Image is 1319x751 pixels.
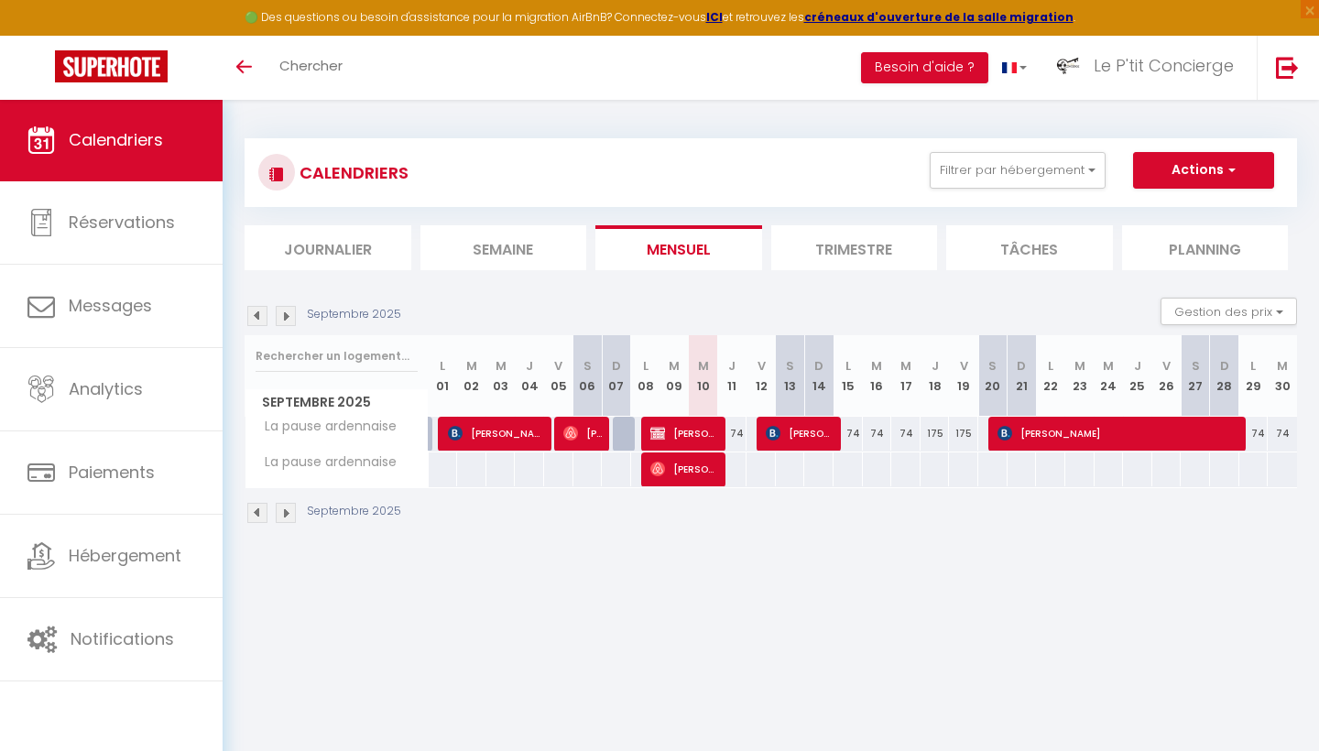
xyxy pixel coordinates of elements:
[1181,335,1210,417] th: 27
[1239,335,1269,417] th: 29
[420,225,587,270] li: Semaine
[1036,335,1065,417] th: 22
[921,417,950,451] div: 175
[602,335,631,417] th: 07
[1054,52,1082,80] img: ...
[554,357,562,375] abbr: V
[248,452,401,473] span: La pause ardennaise
[949,417,978,451] div: 175
[814,357,823,375] abbr: D
[997,416,1242,451] span: [PERSON_NAME]
[573,335,603,417] th: 06
[1250,357,1256,375] abbr: L
[69,461,155,484] span: Paiements
[1220,357,1229,375] abbr: D
[1152,335,1182,417] th: 26
[1162,357,1171,375] abbr: V
[612,357,621,375] abbr: D
[440,357,445,375] abbr: L
[1008,335,1037,417] th: 21
[1268,417,1297,451] div: 74
[448,416,546,451] span: [PERSON_NAME]
[650,416,719,451] span: [PERSON_NAME] AIRBNB
[718,335,747,417] th: 11
[526,357,533,375] abbr: J
[563,416,603,451] span: [PERSON_NAME]
[786,357,794,375] abbr: S
[429,335,458,417] th: 01
[900,357,911,375] abbr: M
[1041,36,1257,100] a: ... Le P'tit Concierge
[834,417,863,451] div: 74
[245,389,428,416] span: Septembre 2025
[1210,335,1239,417] th: 28
[55,50,168,82] img: Super Booking
[307,503,401,520] p: Septembre 2025
[758,357,766,375] abbr: V
[515,335,544,417] th: 04
[256,340,418,373] input: Rechercher un logement...
[863,417,892,451] div: 74
[669,357,680,375] abbr: M
[766,416,834,451] span: [PERSON_NAME]
[861,52,988,83] button: Besoin d'aide ?
[932,357,939,375] abbr: J
[69,128,163,151] span: Calendriers
[266,36,356,100] a: Chercher
[1276,56,1299,79] img: logout
[1239,417,1269,451] div: 74
[496,357,507,375] abbr: M
[728,357,736,375] abbr: J
[486,335,516,417] th: 03
[279,56,343,75] span: Chercher
[771,225,938,270] li: Trimestre
[1095,335,1124,417] th: 24
[698,357,709,375] abbr: M
[978,335,1008,417] th: 20
[245,225,411,270] li: Journalier
[595,225,762,270] li: Mensuel
[69,211,175,234] span: Réservations
[69,377,143,400] span: Analytics
[930,152,1106,189] button: Filtrer par hébergement
[1277,357,1288,375] abbr: M
[949,335,978,417] th: 19
[706,9,723,25] a: ICI
[583,357,592,375] abbr: S
[891,335,921,417] th: 17
[69,294,152,317] span: Messages
[1123,335,1152,417] th: 25
[1133,152,1274,189] button: Actions
[921,335,950,417] th: 18
[71,627,174,650] span: Notifications
[1048,357,1053,375] abbr: L
[960,357,968,375] abbr: V
[863,335,892,417] th: 16
[1094,54,1234,77] span: Le P'tit Concierge
[689,335,718,417] th: 10
[804,9,1074,25] a: créneaux d'ouverture de la salle migration
[466,357,477,375] abbr: M
[1122,225,1289,270] li: Planning
[1134,357,1141,375] abbr: J
[248,417,401,437] span: La pause ardennaise
[457,335,486,417] th: 02
[1017,357,1026,375] abbr: D
[1192,357,1200,375] abbr: S
[871,357,882,375] abbr: M
[1065,335,1095,417] th: 23
[69,544,181,567] span: Hébergement
[834,335,863,417] th: 15
[747,335,776,417] th: 12
[946,225,1113,270] li: Tâches
[631,335,660,417] th: 08
[1103,357,1114,375] abbr: M
[804,335,834,417] th: 14
[988,357,997,375] abbr: S
[1074,357,1085,375] abbr: M
[307,306,401,323] p: Septembre 2025
[643,357,649,375] abbr: L
[845,357,851,375] abbr: L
